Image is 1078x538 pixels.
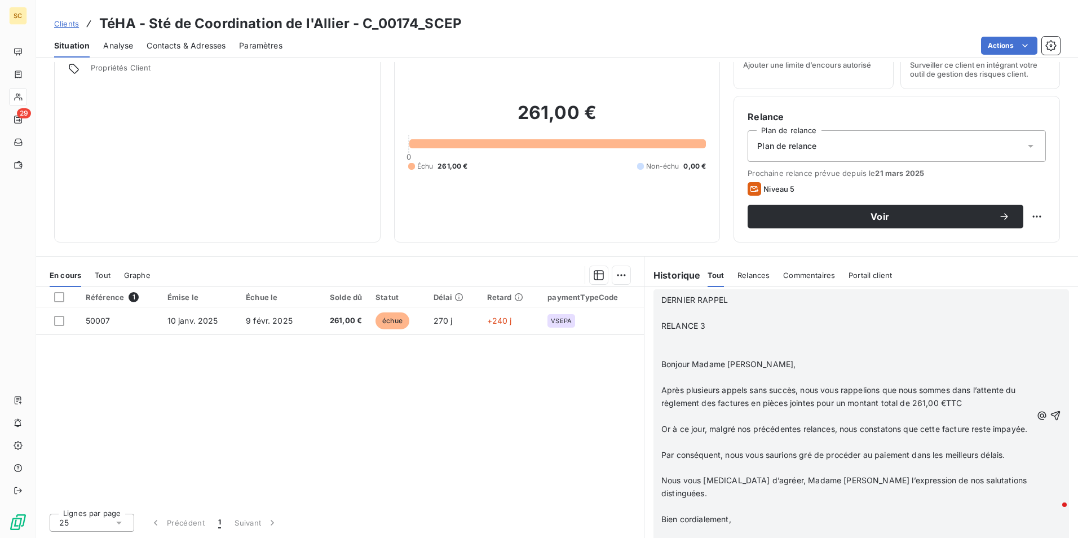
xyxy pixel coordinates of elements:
span: Par conséquent, nous vous saurions gré de procéder au paiement dans les meilleurs délais. [661,449,1005,459]
span: échue [375,312,409,329]
span: Tout [95,271,111,280]
span: Voir [761,212,999,221]
span: Paramètres [239,40,282,51]
span: Propriétés Client [91,63,366,79]
span: 9 févr. 2025 [246,316,293,325]
span: Bonjour Madame [PERSON_NAME], [661,359,796,369]
div: SC [9,7,27,25]
span: Or à ce jour, malgré nos précédentes relances, nous constatons que cette facture reste impayée. [661,424,1027,433]
span: 50007 [86,316,111,325]
button: Suivant [228,511,285,535]
span: 261,00 € [320,315,362,327]
button: Précédent [143,511,211,535]
div: Délai [434,293,474,302]
span: VSEPA [551,317,572,324]
span: Portail client [849,271,892,280]
span: 29 [17,108,31,118]
span: En cours [50,271,81,280]
a: Clients [54,18,79,29]
span: Relances [737,271,770,280]
button: Voir [748,205,1023,228]
h6: Relance [748,110,1046,124]
span: Graphe [124,271,151,280]
div: Solde dû [320,293,362,302]
span: 0 [407,152,411,161]
span: 25 [59,517,69,528]
span: 21 mars 2025 [875,169,924,178]
h2: 261,00 € [408,102,706,135]
span: Prochaine relance prévue depuis le [748,169,1046,178]
span: 10 janv. 2025 [167,316,218,325]
span: Analyse [103,40,133,51]
div: Retard [487,293,534,302]
div: Échue le [246,293,306,302]
h6: Historique [644,268,701,282]
span: 270 j [434,316,453,325]
span: Échu [417,161,434,171]
button: Actions [981,37,1037,55]
span: RELANCE 3 [661,320,705,330]
span: Nous vous [MEDICAL_DATA] d’agréer, Madame [PERSON_NAME] l’expression de nos salutations distinguées. [661,475,1029,498]
button: 1 [211,511,228,535]
span: Commentaires [783,271,835,280]
h3: TéHA - Sté de Coordination de l'Allier - C_00174_SCEP [99,14,462,34]
span: Plan de relance [757,140,816,152]
div: paymentTypeCode [547,293,637,302]
span: Surveiller ce client en intégrant votre outil de gestion des risques client. [910,60,1050,78]
div: Émise le [167,293,232,302]
span: Non-échu [646,161,679,171]
span: Situation [54,40,90,51]
img: Logo LeanPay [9,513,27,531]
div: Statut [375,293,419,302]
span: 261,00 € [438,161,467,171]
span: +240 j [487,316,512,325]
iframe: Intercom live chat [1040,500,1067,527]
span: Niveau 5 [763,184,794,193]
span: 1 [218,517,221,528]
span: Clients [54,19,79,28]
span: Contacts & Adresses [147,40,226,51]
span: 0,00 € [683,161,706,171]
span: Après plusieurs appels sans succès, nous vous rappelions que nous sommes dans l’attente du règlem... [661,385,1018,408]
span: Tout [708,271,724,280]
span: DERNIER RAPPEL [661,295,728,305]
span: Bien cordialement, [661,514,731,523]
div: Référence [86,292,154,302]
span: 1 [129,292,139,302]
span: Ajouter une limite d’encours autorisé [743,60,871,69]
